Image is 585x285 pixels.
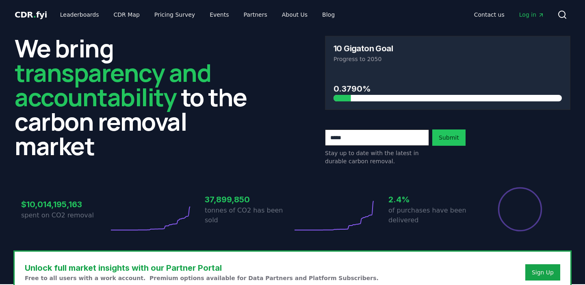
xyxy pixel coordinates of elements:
[334,55,562,63] p: Progress to 2050
[325,149,429,165] p: Stay up to date with the latest in durable carbon removal.
[15,56,211,114] span: transparency and accountability
[237,7,274,22] a: Partners
[275,7,314,22] a: About Us
[15,10,47,20] span: CDR fyi
[388,206,476,225] p: of purchases have been delivered
[388,193,476,206] h3: 2.4%
[15,36,260,158] h2: We bring to the carbon removal market
[316,7,341,22] a: Blog
[25,262,379,274] h3: Unlock full market insights with our Partner Portal
[25,274,379,282] p: Free to all users with a work account. Premium options available for Data Partners and Platform S...
[21,198,109,210] h3: $10,014,195,163
[513,7,551,22] a: Log in
[54,7,341,22] nav: Main
[519,11,544,19] span: Log in
[468,7,511,22] a: Contact us
[203,7,235,22] a: Events
[432,129,466,146] button: Submit
[497,186,543,232] div: Percentage of sales delivered
[33,10,36,20] span: .
[205,206,292,225] p: tonnes of CO2 has been sold
[107,7,146,22] a: CDR Map
[468,7,551,22] nav: Main
[15,9,47,20] a: CDR.fyi
[334,44,393,53] h3: 10 Gigaton Goal
[525,264,560,281] button: Sign Up
[21,210,109,220] p: spent on CO2 removal
[334,83,562,95] h3: 0.3790%
[54,7,106,22] a: Leaderboards
[532,268,554,276] a: Sign Up
[205,193,292,206] h3: 37,899,850
[148,7,201,22] a: Pricing Survey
